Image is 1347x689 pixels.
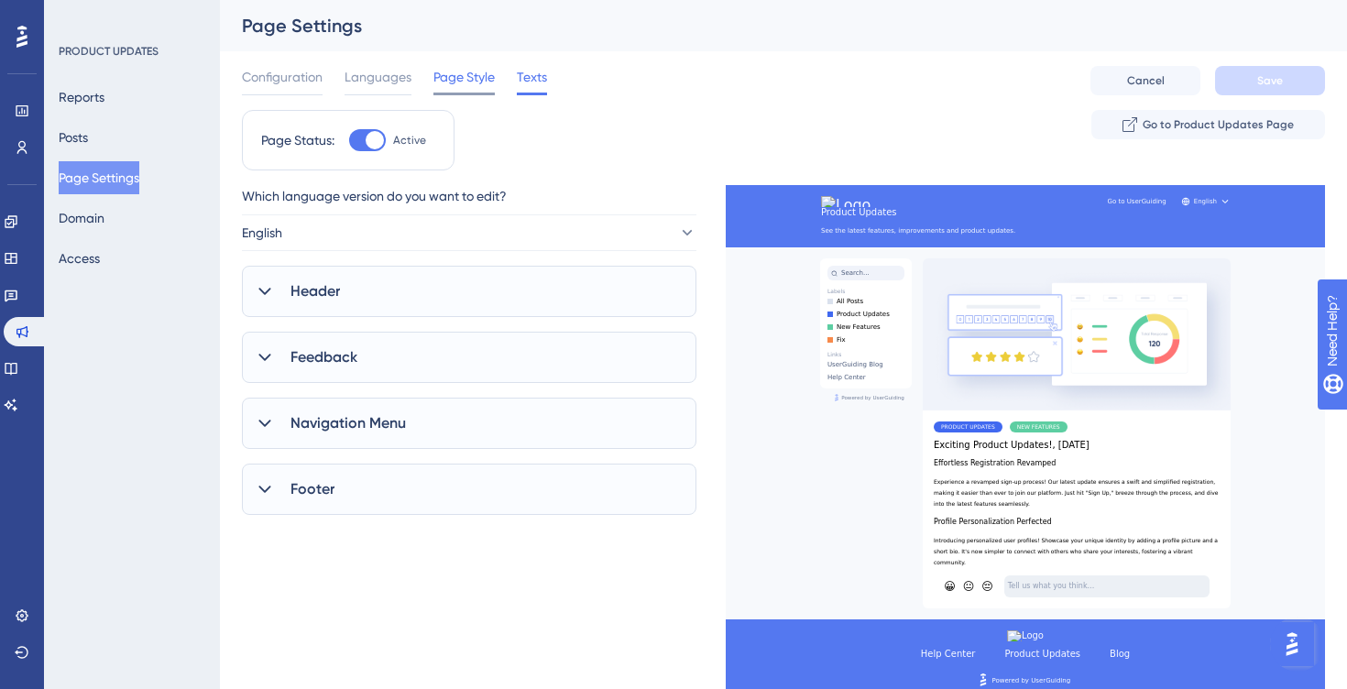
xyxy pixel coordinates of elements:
span: Texts [517,66,547,88]
button: Save [1215,66,1325,95]
span: Page Style [433,66,495,88]
button: Domain [59,202,104,235]
span: Footer [290,478,334,500]
button: Posts [59,121,88,154]
button: Access [59,242,100,275]
span: Header [290,280,340,302]
span: Configuration [242,66,323,88]
button: Go to Product Updates Page [1091,110,1325,139]
span: Active [393,133,426,148]
iframe: UserGuiding AI Assistant Launcher [1270,617,1325,672]
span: Languages [345,66,411,88]
div: Page Settings [242,13,1279,38]
span: Feedback [290,346,357,368]
button: English [242,214,696,251]
span: Which language version do you want to edit? [242,185,507,207]
span: English [242,222,282,244]
span: Navigation Menu [290,412,406,434]
button: Cancel [1090,66,1200,95]
span: Cancel [1127,73,1165,88]
button: Page Settings [59,161,139,194]
span: Go to Product Updates Page [1143,117,1294,132]
span: Save [1257,73,1283,88]
div: Page Status: [261,129,334,151]
button: Reports [59,81,104,114]
div: PRODUCT UPDATES [59,44,159,59]
span: Need Help? [43,5,115,27]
